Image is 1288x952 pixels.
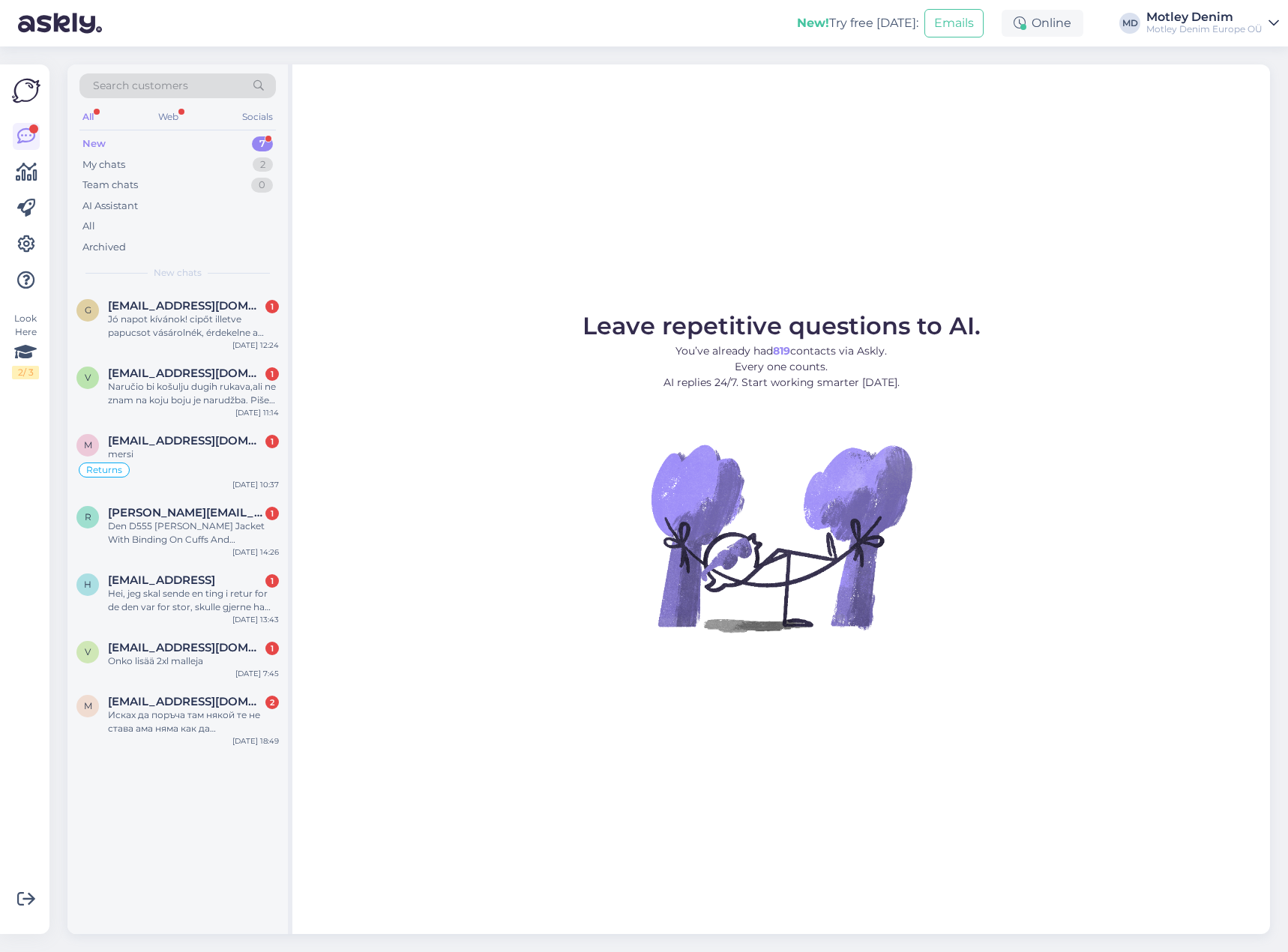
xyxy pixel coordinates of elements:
div: New [82,136,106,151]
div: Socials [239,107,276,127]
a: Motley DenimMotley Denim Europe OÜ [1146,11,1279,35]
span: M [84,700,92,711]
span: Veikkovainio79@gmail.com [108,641,264,654]
div: 1 [265,435,279,448]
div: Исках да поръча там някой те не става ама няма как да [PERSON_NAME] не мога да повече не знам как... [108,708,279,735]
span: vzbole@gmail.com [108,367,264,380]
span: V [85,646,91,657]
div: [DATE] 18:49 [232,735,279,747]
div: Try free [DATE]: [797,14,918,32]
div: Motley Denim [1146,11,1263,23]
span: goa50112233@gmail.com [108,299,264,313]
span: m [84,439,92,451]
b: New! [797,16,829,30]
img: No Chat active [646,403,916,672]
p: You’ve already had contacts via Askly. Every one counts. AI replies 24/7. Start working smarter [... [583,343,981,391]
span: rolfno@live.com [108,506,264,519]
div: [DATE] 7:45 [235,668,279,679]
div: 7 [252,136,273,151]
div: 2 / 3 [12,366,39,379]
div: 1 [265,507,279,520]
span: v [85,372,91,383]
div: Online [1002,10,1083,37]
div: Team chats [82,178,138,193]
div: [DATE] 13:43 [232,614,279,625]
div: 0 [251,178,273,193]
div: Archived [82,240,126,255]
div: MD [1119,13,1140,34]
div: [DATE] 10:37 [232,479,279,490]
span: Returns [86,466,122,475]
span: Hel_h.k@hotmail.cim [108,573,215,587]
div: [DATE] 11:14 [235,407,279,418]
div: Onko lisää 2xl malleja [108,654,279,668]
div: All [82,219,95,234]
span: H [84,579,91,590]
img: Askly Logo [12,76,40,105]
b: 819 [773,344,790,358]
span: g [85,304,91,316]
div: 2 [265,696,279,709]
div: Hei, jeg skal sende en ting i retur for de den var for stor, skulle gjerne ha byttet i mindre str... [108,587,279,614]
div: [DATE] 12:24 [232,340,279,351]
div: 1 [265,300,279,313]
div: [DATE] 14:26 [232,546,279,558]
div: mersi [108,448,279,461]
div: Look Here [12,312,39,379]
span: Mitkokecheche@gmail.com [108,695,264,708]
div: Motley Denim Europe OÜ [1146,23,1263,35]
div: 2 [253,157,273,172]
span: New chats [154,266,202,280]
span: Leave repetitive questions to AI. [583,311,981,340]
span: matesemil@yahoo.com [108,434,264,448]
div: Den D555 [PERSON_NAME] Jacket With Binding On Cuffs And Embroidery badge on sleeve black. Får der... [108,519,279,546]
div: 1 [265,367,279,381]
span: r [85,511,91,522]
div: Web [155,107,181,127]
div: All [79,107,97,127]
div: Naručio bi košulju dugih rukava,ali ne znam na koju boju je narudžba. Piše tamno [PERSON_NAME], a... [108,380,279,407]
button: Emails [924,9,984,37]
div: AI Assistant [82,199,138,214]
div: Jó napot kívánok! cipőt illetve papucsot vásárolnék, érdekelne a méretezés? ahol kivan [PERSON_NA... [108,313,279,340]
div: 1 [265,574,279,588]
div: My chats [82,157,125,172]
span: Search customers [93,78,188,94]
div: 1 [265,642,279,655]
